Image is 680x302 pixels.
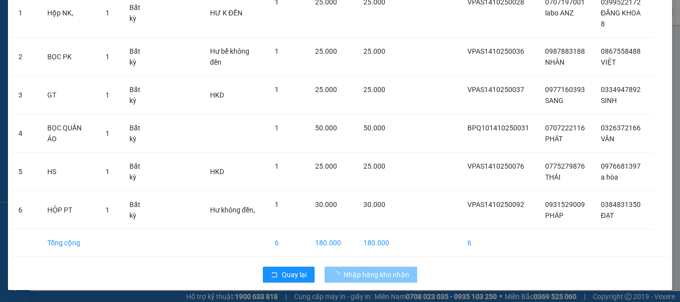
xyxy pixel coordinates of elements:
td: 2 [10,38,39,76]
td: Bất kỳ [121,38,156,76]
span: Bến xe [GEOGRAPHIC_DATA] [79,16,134,28]
span: labo ANZ [545,9,573,17]
span: 25.000 [363,86,385,94]
span: VPAS1410250092 [467,201,524,208]
span: VIỆT [601,58,616,66]
td: Bất kỳ [121,114,156,153]
span: 0977160393 [545,86,585,94]
span: 1 [106,53,110,61]
span: 25.000 [363,162,385,170]
span: PHÁP [545,211,564,219]
td: Bất kỳ [121,153,156,191]
td: 5 [10,153,39,191]
span: SINH [601,97,617,104]
span: 30.000 [363,201,385,208]
span: VÂN [601,135,614,143]
span: a hòa [601,173,618,181]
span: VPAS1410250076 [467,162,524,170]
span: VPAS1410250036 [467,47,524,55]
td: 3 [10,76,39,114]
span: 1 [106,168,110,176]
td: Tổng cộng [39,229,98,257]
span: 0707222116 [545,124,585,132]
button: rollbackQuay lại [263,267,315,283]
strong: ĐỒNG PHƯỚC [79,5,136,14]
span: loading [333,271,343,278]
span: 0931529009 [545,201,585,208]
span: 0867558488 [601,47,641,55]
span: 1 [106,129,110,137]
span: [PERSON_NAME]: [3,64,105,70]
span: PHÁT [545,135,563,143]
span: 1 [106,9,110,17]
td: 6 [10,191,39,229]
span: 1 [275,47,279,55]
td: 180.000 [307,229,355,257]
span: VPBC1410250003 [50,63,105,71]
span: 25.000 [363,47,385,55]
span: 01 Võ Văn Truyện, KP.1, Phường 2 [79,30,137,42]
td: HS [39,153,98,191]
td: Bất kỳ [121,76,156,114]
span: ĐĂNG KHOA 8 [601,9,641,28]
span: 25.000 [315,86,337,94]
span: 1 [106,206,110,214]
span: 1 [275,124,279,132]
td: 180.000 [355,229,397,257]
span: 1 [275,162,279,170]
span: NHÂN [545,58,565,66]
span: 25.000 [315,162,337,170]
span: ----------------------------------------- [27,54,122,62]
span: In ngày: [3,72,61,78]
span: rollback [271,271,278,279]
td: 6 [459,229,537,257]
td: 6 [267,229,307,257]
span: HKD [210,168,224,176]
span: HƯ K ĐỀN [210,9,242,17]
span: 10:43:19 [DATE] [22,72,61,78]
span: Hư bể không đền [210,47,249,66]
span: 1 [275,86,279,94]
span: 30.000 [315,201,337,208]
span: 0976681397 [601,162,641,170]
button: Nhập hàng kho nhận [325,267,417,283]
td: 4 [10,114,39,153]
span: 0775279876 [545,162,585,170]
span: VPAS1410250037 [467,86,524,94]
span: 25.000 [315,47,337,55]
span: Quay lại [282,269,307,280]
span: 0384831350 [601,201,641,208]
span: 50.000 [315,124,337,132]
span: 50.000 [363,124,385,132]
img: logo [3,6,48,50]
td: Bất kỳ [121,191,156,229]
span: ĐẠT [601,211,614,219]
span: Hotline: 19001152 [79,44,122,50]
span: 0334947892 [601,86,641,94]
span: BPQ101410250031 [467,124,529,132]
span: THÁI [545,173,561,181]
span: 1 [275,201,279,208]
span: 0987883188 [545,47,585,55]
td: GT [39,76,98,114]
span: SANG [545,97,564,104]
td: BỌC QUẦN ÁO [39,114,98,153]
span: Nhập hàng kho nhận [343,269,409,280]
span: HKD [210,91,224,99]
td: HỘP PT [39,191,98,229]
td: BỌC PK [39,38,98,76]
span: 0326372166 [601,124,641,132]
span: 1 [106,91,110,99]
span: Hư không đền, [210,206,255,214]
